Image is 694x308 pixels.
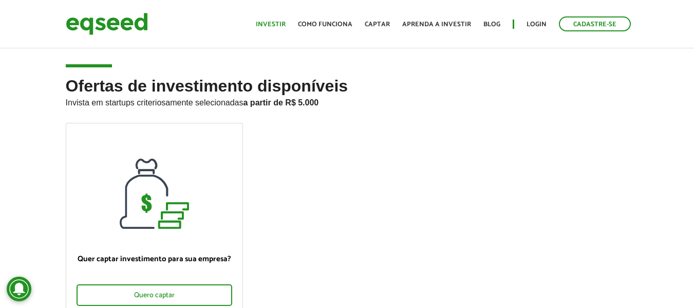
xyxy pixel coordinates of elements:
p: Quer captar investimento para sua empresa? [77,255,232,264]
h2: Ofertas de investimento disponíveis [66,77,629,123]
a: Aprenda a investir [402,21,471,28]
a: Blog [483,21,500,28]
a: Login [527,21,547,28]
p: Invista em startups criteriosamente selecionadas [66,95,629,107]
div: Quero captar [77,284,232,306]
img: EqSeed [66,10,148,38]
a: Investir [256,21,286,28]
a: Cadastre-se [559,16,631,31]
a: Como funciona [298,21,352,28]
strong: a partir de R$ 5.000 [243,98,319,107]
a: Captar [365,21,390,28]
